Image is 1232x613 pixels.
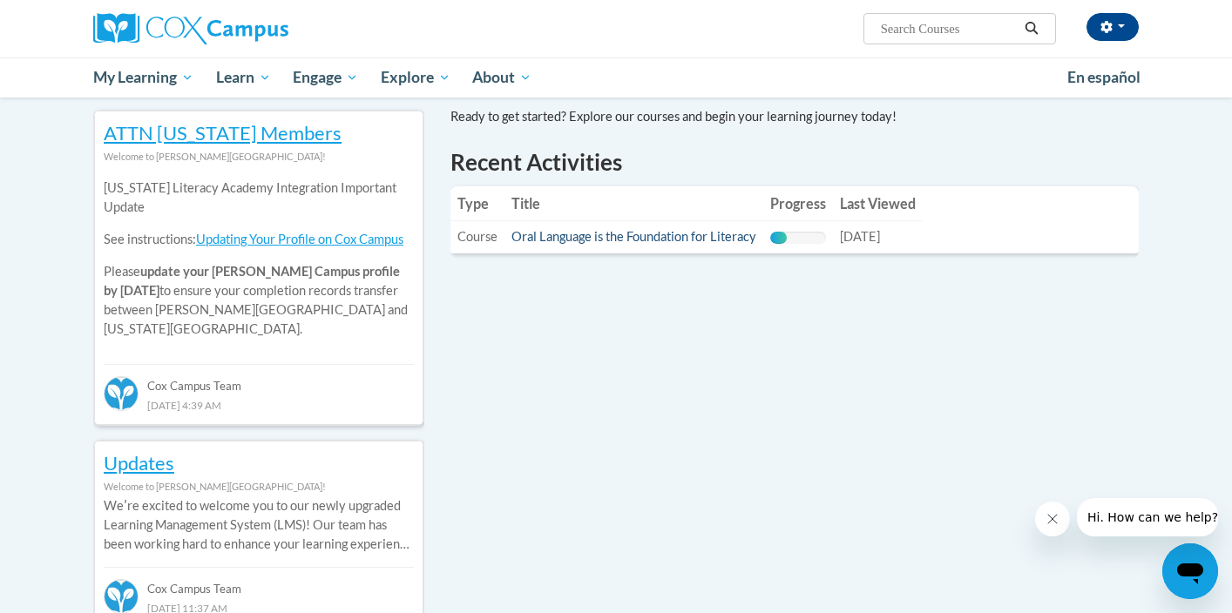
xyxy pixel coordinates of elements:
a: Learn [205,57,282,98]
a: My Learning [82,57,205,98]
a: Engage [281,57,369,98]
div: Please to ensure your completion records transfer between [PERSON_NAME][GEOGRAPHIC_DATA] and [US_... [104,166,414,352]
p: See instructions: [104,230,414,249]
div: Progress, % [770,232,787,244]
button: Account Settings [1086,13,1139,41]
a: About [462,57,544,98]
b: update your [PERSON_NAME] Campus profile by [DATE] [104,264,400,298]
h1: Recent Activities [450,146,1139,178]
a: Oral Language is the Foundation for Literacy [511,229,756,244]
th: Last Viewed [833,186,923,221]
span: Engage [293,67,358,88]
p: [US_STATE] Literacy Academy Integration Important Update [104,179,414,217]
span: Learn [216,67,271,88]
iframe: Close message [1035,502,1070,536]
a: Updating Your Profile on Cox Campus [196,232,403,246]
input: Search Courses [879,18,1019,39]
th: Title [504,186,763,221]
a: Cox Campus [93,13,424,44]
span: My Learning [93,67,193,88]
iframe: Button to launch messaging window [1162,543,1218,599]
span: En español [1067,68,1141,86]
span: Course [457,229,498,244]
span: Explore [381,67,450,88]
a: En español [1056,59,1152,96]
div: Welcome to [PERSON_NAME][GEOGRAPHIC_DATA]! [104,477,414,496]
th: Type [450,186,504,221]
div: Cox Campus Team [104,364,414,395]
a: ATTN [US_STATE] Members [104,121,342,145]
img: Cox Campus [93,13,288,44]
a: Explore [369,57,462,98]
div: Main menu [67,57,1165,98]
iframe: Message from company [1077,498,1218,536]
p: Weʹre excited to welcome you to our newly upgraded Learning Management System (LMS)! Our team has... [104,496,414,554]
div: [DATE] 4:39 AM [104,395,414,414]
div: Welcome to [PERSON_NAME][GEOGRAPHIC_DATA]! [104,147,414,166]
img: Cox Campus Team [104,376,139,411]
span: [DATE] [840,229,880,244]
div: Cox Campus Team [104,567,414,598]
button: Search [1019,18,1045,39]
th: Progress [763,186,833,221]
span: About [472,67,531,88]
a: Updates [104,451,174,475]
